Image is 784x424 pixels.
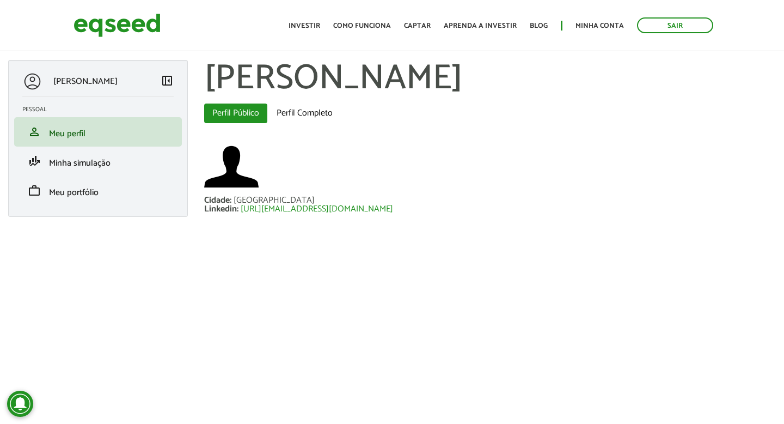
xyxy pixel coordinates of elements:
a: Perfil Completo [268,104,341,123]
span: : [237,202,238,216]
a: Como funciona [333,22,391,29]
a: Minha conta [575,22,624,29]
span: Meu portfólio [49,185,99,200]
a: Sair [637,17,713,33]
a: Perfil Público [204,104,267,123]
li: Minha simulação [14,147,182,176]
p: [PERSON_NAME] [53,76,118,87]
span: work [28,184,41,197]
span: Minha simulação [49,156,111,171]
div: Cidade [204,196,234,205]
a: Blog [530,22,548,29]
a: Colapsar menu [161,74,174,89]
div: Linkedin [204,205,241,214]
span: person [28,125,41,138]
li: Meu portfólio [14,176,182,205]
h1: [PERSON_NAME] [204,60,776,98]
span: left_panel_close [161,74,174,87]
a: Aprenda a investir [444,22,517,29]
span: finance_mode [28,155,41,168]
a: [URL][EMAIL_ADDRESS][DOMAIN_NAME] [241,205,393,214]
img: EqSeed [73,11,161,40]
span: Meu perfil [49,126,85,141]
a: Ver perfil do usuário. [204,140,259,194]
li: Meu perfil [14,117,182,147]
img: Foto de Felipe Bahia Diniz Gadano [204,140,259,194]
h2: Pessoal [22,106,182,113]
a: workMeu portfólio [22,184,174,197]
div: [GEOGRAPHIC_DATA] [234,196,315,205]
a: Captar [404,22,431,29]
a: finance_modeMinha simulação [22,155,174,168]
span: : [230,193,231,208]
a: Investir [289,22,320,29]
a: personMeu perfil [22,125,174,138]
